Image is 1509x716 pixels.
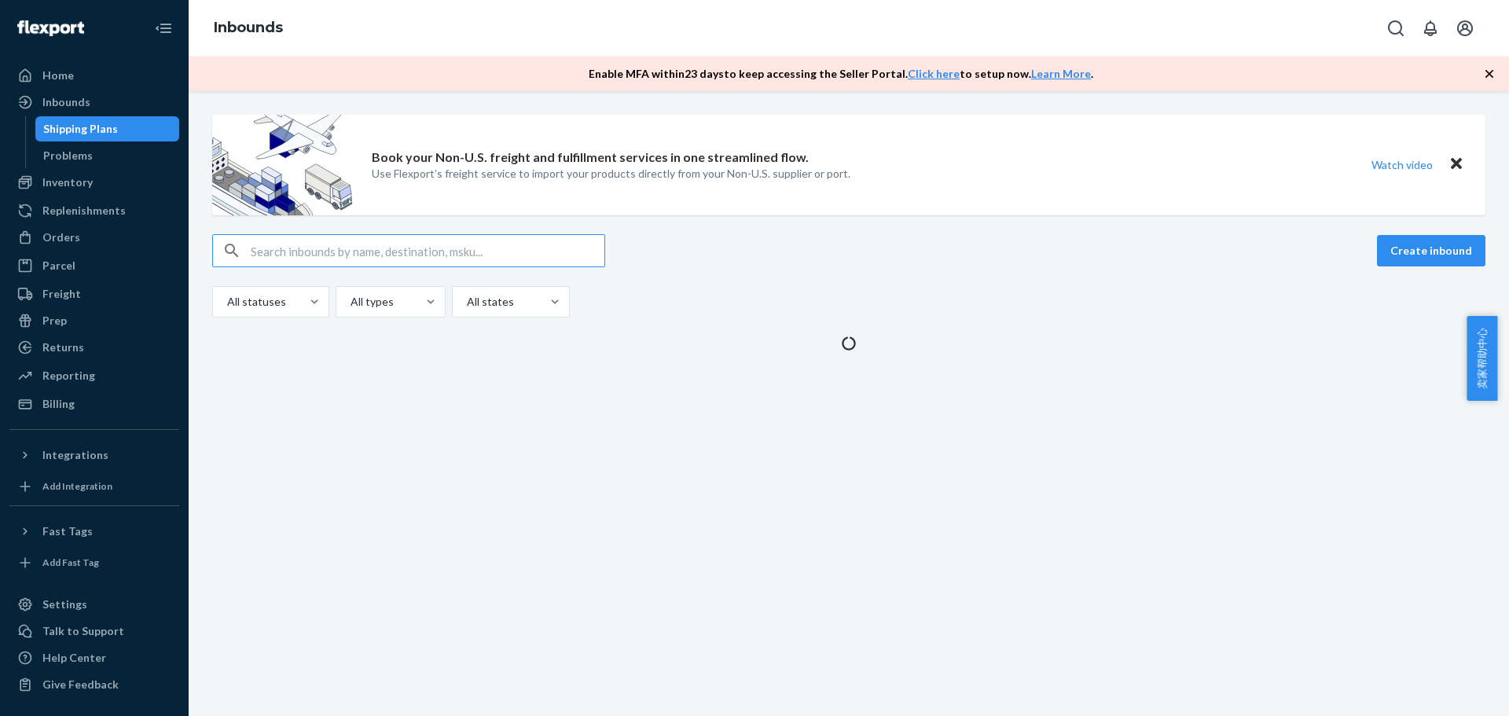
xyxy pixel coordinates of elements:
[9,308,179,333] a: Prep
[465,294,467,310] input: All states
[9,672,179,697] button: Give Feedback
[9,170,179,195] a: Inventory
[42,677,119,692] div: Give Feedback
[372,166,850,182] p: Use Flexport’s freight service to import your products directly from your Non-U.S. supplier or port.
[42,340,84,355] div: Returns
[42,523,93,539] div: Fast Tags
[1361,153,1443,176] button: Watch video
[43,121,118,137] div: Shipping Plans
[42,623,124,639] div: Talk to Support
[9,474,179,499] a: Add Integration
[251,235,604,266] input: Search inbounds by name, destination, msku...
[17,20,84,36] img: Flexport logo
[9,90,179,115] a: Inbounds
[42,68,74,83] div: Home
[35,116,180,141] a: Shipping Plans
[42,229,80,245] div: Orders
[226,294,227,310] input: All statuses
[9,281,179,307] a: Freight
[42,396,75,412] div: Billing
[9,225,179,250] a: Orders
[1449,13,1481,44] button: Open account menu
[1377,235,1485,266] button: Create inbound
[42,94,90,110] div: Inbounds
[201,6,296,51] ol: breadcrumbs
[42,368,95,384] div: Reporting
[589,66,1093,82] p: Enable MFA within 23 days to keep accessing the Seller Portal. to setup now. .
[9,198,179,223] a: Replenishments
[9,645,179,670] a: Help Center
[9,391,179,417] a: Billing
[908,67,960,80] a: Click here
[1415,13,1446,44] button: Open notifications
[1467,316,1497,401] button: 卖家帮助中心
[42,479,112,493] div: Add Integration
[42,258,75,274] div: Parcel
[9,592,179,617] a: Settings
[1446,153,1467,176] button: Close
[9,550,179,575] a: Add Fast Tag
[9,519,179,544] button: Fast Tags
[214,19,283,36] a: Inbounds
[349,294,351,310] input: All types
[42,650,106,666] div: Help Center
[1380,13,1412,44] button: Open Search Box
[43,148,93,163] div: Problems
[148,13,179,44] button: Close Navigation
[9,363,179,388] a: Reporting
[9,619,179,644] a: Talk to Support
[42,286,81,302] div: Freight
[9,63,179,88] a: Home
[42,447,108,463] div: Integrations
[42,203,126,218] div: Replenishments
[9,253,179,278] a: Parcel
[9,335,179,360] a: Returns
[42,174,93,190] div: Inventory
[42,597,87,612] div: Settings
[372,149,809,167] p: Book your Non-U.S. freight and fulfillment services in one streamlined flow.
[35,143,180,168] a: Problems
[9,442,179,468] button: Integrations
[1031,67,1091,80] a: Learn More
[42,313,67,329] div: Prep
[42,556,99,569] div: Add Fast Tag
